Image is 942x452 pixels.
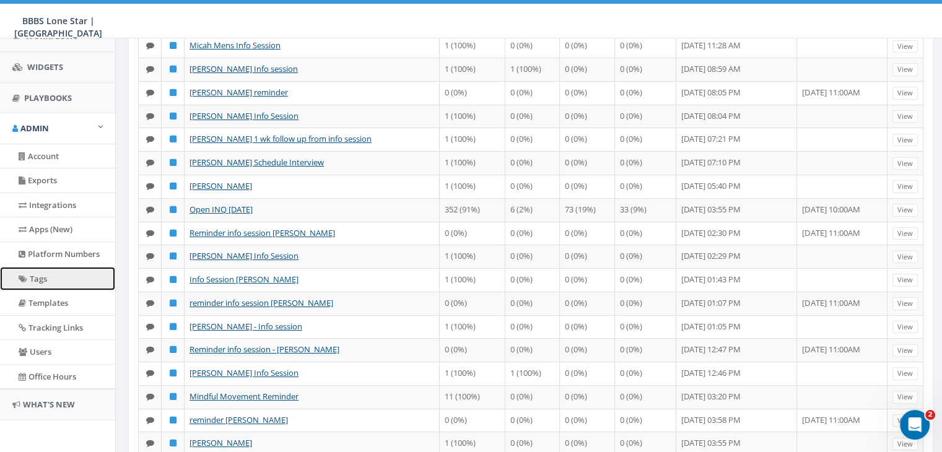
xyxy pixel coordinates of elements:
td: [DATE] 03:55 PM [676,198,797,222]
a: View [892,40,918,53]
td: [DATE] 11:00AM [797,222,887,245]
td: [DATE] 03:20 PM [676,385,797,409]
a: View [892,63,918,76]
td: 0 (0%) [440,338,505,362]
a: reminder info session [PERSON_NAME] [190,297,333,308]
td: 73 (19%) [560,198,615,222]
td: 0 (0%) [560,409,615,432]
td: 0 (0%) [560,81,615,105]
a: [PERSON_NAME] Schedule Interview [190,157,324,168]
i: Text SMS [146,369,154,377]
td: 0 (0%) [560,34,615,58]
td: 1 (100%) [440,175,505,198]
td: [DATE] 12:47 PM [676,338,797,362]
a: View [892,367,918,380]
td: 0 (0%) [505,105,560,128]
i: Published [170,439,177,447]
a: View [892,227,918,240]
td: [DATE] 11:28 AM [676,34,797,58]
td: 0 (0%) [505,175,560,198]
i: Published [170,206,177,214]
td: 0 (0%) [505,34,560,58]
a: View [892,251,918,264]
td: 1 (100%) [440,268,505,292]
i: Text SMS [146,182,154,190]
i: Text SMS [146,416,154,424]
td: 0 (0%) [560,222,615,245]
td: [DATE] 08:59 AM [676,58,797,81]
td: 0 (0%) [615,105,676,128]
td: 0 (0%) [615,362,676,385]
td: [DATE] 02:30 PM [676,222,797,245]
td: 0 (0%) [505,81,560,105]
td: [DATE] 05:40 PM [676,175,797,198]
td: 1 (100%) [440,34,505,58]
a: [PERSON_NAME] - Info session [190,321,302,332]
iframe: Intercom live chat [900,410,930,440]
td: 1 (100%) [440,151,505,175]
i: Text SMS [146,159,154,167]
i: Published [170,299,177,307]
td: 0 (0%) [505,245,560,268]
td: 0 (0%) [505,292,560,315]
td: 0 (0%) [615,385,676,409]
td: 1 (100%) [440,245,505,268]
td: 1 (100%) [440,315,505,339]
td: 0 (0%) [440,81,505,105]
td: 0 (0%) [560,151,615,175]
td: 0 (0%) [505,268,560,292]
td: 0 (0%) [505,128,560,151]
td: 0 (0%) [560,385,615,409]
td: 0 (0%) [560,58,615,81]
i: Text SMS [146,252,154,260]
a: [PERSON_NAME] [190,437,252,448]
td: 0 (0%) [560,175,615,198]
i: Published [170,276,177,284]
span: Playbooks [24,92,72,103]
a: reminder [PERSON_NAME] [190,414,288,425]
i: Published [170,89,177,97]
a: View [892,157,918,170]
td: [DATE] 12:46 PM [676,362,797,385]
a: Info Session [PERSON_NAME] [190,274,299,285]
a: Open INQ [DATE] [190,204,253,215]
td: 0 (0%) [560,362,615,385]
td: 1 (100%) [440,362,505,385]
i: Published [170,182,177,190]
a: [PERSON_NAME] Info Session [190,250,299,261]
td: 0 (0%) [560,128,615,151]
td: 0 (0%) [615,128,676,151]
a: Reminder info session [PERSON_NAME] [190,227,335,238]
span: BBBS Lone Star | [GEOGRAPHIC_DATA] [14,15,102,39]
a: View [892,204,918,217]
i: Text SMS [146,89,154,97]
a: [PERSON_NAME] [190,180,252,191]
a: Micah Mens Info Session [190,40,281,51]
td: [DATE] 01:07 PM [676,292,797,315]
i: Text SMS [146,346,154,354]
i: Published [170,252,177,260]
td: 0 (0%) [615,151,676,175]
a: [PERSON_NAME] Info Session [190,110,299,121]
td: 0 (0%) [505,315,560,339]
a: [PERSON_NAME] Info session [190,63,298,74]
td: [DATE] 07:21 PM [676,128,797,151]
td: 0 (0%) [615,409,676,432]
i: Published [170,323,177,331]
td: 1 (100%) [440,128,505,151]
td: [DATE] 11:00AM [797,292,887,315]
a: Reminder info session - [PERSON_NAME] [190,344,339,355]
td: 0 (0%) [505,222,560,245]
a: View [892,180,918,193]
td: 0 (0%) [560,292,615,315]
a: View [892,344,918,357]
a: View [892,414,918,427]
td: 0 (0%) [560,105,615,128]
i: Text SMS [146,439,154,447]
i: Text SMS [146,206,154,214]
td: [DATE] 01:43 PM [676,268,797,292]
td: [DATE] 07:10 PM [676,151,797,175]
td: [DATE] 08:05 PM [676,81,797,105]
span: Widgets [27,61,63,72]
td: 1 (100%) [440,58,505,81]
